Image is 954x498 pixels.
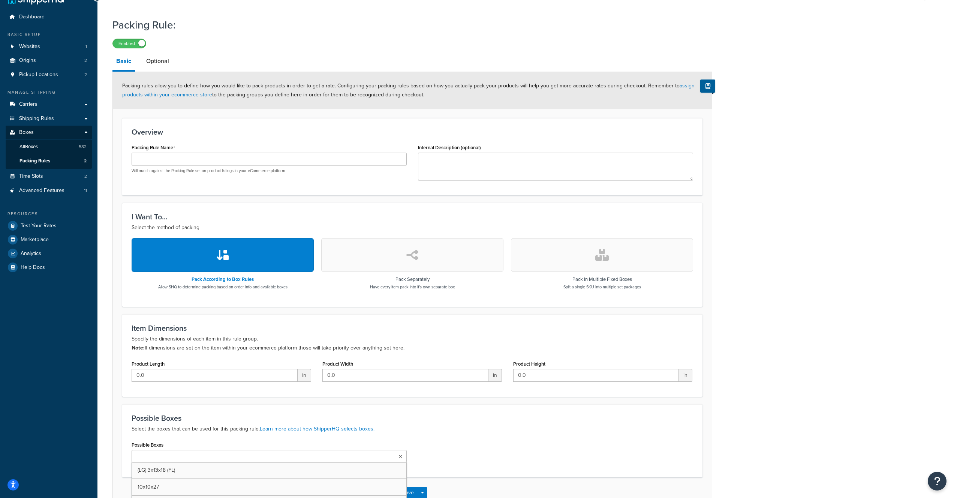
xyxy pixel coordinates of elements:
[19,43,40,50] span: Websites
[122,82,695,99] span: Packing rules allow you to define how you would like to pack products in order to get a rate. Con...
[6,68,92,82] li: Pickup Locations
[6,126,92,139] a: Boxes
[84,72,87,78] span: 2
[19,173,43,180] span: Time Slots
[679,369,692,382] span: in
[21,264,45,271] span: Help Docs
[6,261,92,274] a: Help Docs
[6,68,92,82] a: Pickup Locations2
[138,466,175,474] span: (LG) 3x13x18 (FL)
[132,361,165,367] label: Product Length
[488,369,502,382] span: in
[132,442,163,448] label: Possible Boxes
[6,97,92,111] a: Carriers
[6,154,92,168] li: Packing Rules
[19,14,45,20] span: Dashboard
[6,247,92,260] a: Analytics
[84,158,87,164] span: 2
[158,277,288,282] h3: Pack According to Box Rules
[322,361,353,367] label: Product Width
[19,72,58,78] span: Pickup Locations
[6,126,92,168] li: Boxes
[6,40,92,54] li: Websites
[19,57,36,64] span: Origins
[132,414,693,422] h3: Possible Boxes
[113,39,146,48] label: Enabled
[84,173,87,180] span: 2
[19,101,37,108] span: Carriers
[513,361,545,367] label: Product Height
[79,144,87,150] span: 582
[370,284,455,290] p: Have every item pack into it's own separate box
[6,169,92,183] li: Time Slots
[132,462,406,478] a: (LG) 3x13x18 (FL)
[6,40,92,54] a: Websites1
[132,223,693,232] p: Select the method of packing
[6,10,92,24] a: Dashboard
[6,140,92,154] a: AllBoxes582
[370,277,455,282] h3: Pack Separately
[418,145,481,150] label: Internal Description (optional)
[6,184,92,198] a: Advanced Features11
[132,213,693,221] h3: I Want To...
[132,324,693,332] h3: Item Dimensions
[84,187,87,194] span: 11
[19,187,64,194] span: Advanced Features
[563,284,641,290] p: Split a single SKU into multiple set packages
[132,145,175,151] label: Packing Rule Name
[112,18,703,32] h1: Packing Rule:
[6,54,92,67] a: Origins2
[19,144,38,150] span: All Boxes
[132,128,693,136] h3: Overview
[6,89,92,96] div: Manage Shipping
[21,250,41,257] span: Analytics
[132,424,693,433] p: Select the boxes that can be used for this packing rule.
[6,31,92,38] div: Basic Setup
[84,57,87,64] span: 2
[142,52,173,70] a: Optional
[19,158,50,164] span: Packing Rules
[700,79,715,93] button: Show Help Docs
[158,284,288,290] p: Allow SHQ to determine packing based on order info and available boxes
[132,334,693,352] p: Specify the dimensions of each item in this rule group. If dimensions are set on the item within ...
[19,115,54,122] span: Shipping Rules
[6,211,92,217] div: Resources
[6,54,92,67] li: Origins
[6,184,92,198] li: Advanced Features
[298,369,311,382] span: in
[132,344,145,352] b: Note:
[21,237,49,243] span: Marketplace
[260,425,374,433] a: Learn more about how ShipperHQ selects boxes.
[6,154,92,168] a: Packing Rules2
[19,129,34,136] span: Boxes
[6,233,92,246] a: Marketplace
[132,479,406,495] a: 10x10x27
[6,112,92,126] a: Shipping Rules
[928,472,947,490] button: Open Resource Center
[132,168,407,174] p: Will match against the Packing Rule set on product listings in your eCommerce platform
[85,43,87,50] span: 1
[563,277,641,282] h3: Pack in Multiple Fixed Boxes
[112,52,135,72] a: Basic
[6,169,92,183] a: Time Slots2
[138,483,159,491] span: 10x10x27
[21,223,57,229] span: Test Your Rates
[6,219,92,232] a: Test Your Rates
